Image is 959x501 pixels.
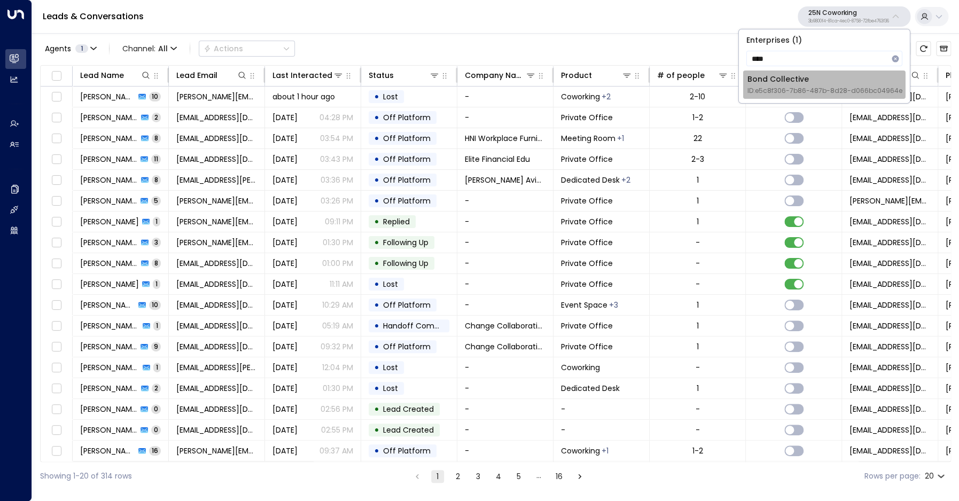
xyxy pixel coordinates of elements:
span: Leslie Eichelberger [80,133,138,144]
div: 1 [697,341,699,352]
span: Off Platform [383,445,431,456]
p: 03:43 PM [320,154,353,165]
span: 8 [152,175,161,184]
td: - [457,107,553,128]
p: Enterprises ( 1 ) [743,34,906,46]
span: Aug 22, 2025 [272,404,298,414]
span: Toggle select all [50,69,63,83]
span: Dedicated Desk [561,175,620,185]
span: Off Platform [383,112,431,123]
span: jacobtzwiezen@outlook.com [176,404,257,414]
p: 03:36 PM [321,175,353,185]
span: Toggle select row [50,424,63,437]
span: Sep 22, 2025 [272,300,298,310]
span: Yesterday [272,112,298,123]
span: noreply@notifications.hubspot.com [849,383,930,394]
div: Lead Name [80,69,124,82]
div: 1 [697,300,699,310]
div: - [696,425,700,435]
span: Agents [45,45,71,52]
button: page 1 [431,470,444,483]
span: Sep 22, 2025 [272,279,298,289]
div: Bond Collective [747,74,902,96]
span: russ.sher@comcast.net [176,195,257,206]
div: 20 [925,468,947,484]
div: … [533,470,545,483]
div: Status [369,69,394,82]
span: mbruce@mainstayins.com [176,112,257,123]
span: gabis@slhaccounting.com [176,445,257,456]
div: Actions [204,44,243,53]
span: egavin@datastewardpllc.com [176,258,257,269]
span: 8 [152,259,161,268]
td: - [457,357,553,378]
td: - [457,191,553,211]
div: Showing 1-20 of 314 rows [40,471,132,482]
span: noreply@notifications.hubspot.com [849,258,930,269]
div: 2-10 [690,91,705,102]
span: Toggle select row [50,153,63,166]
div: • [374,421,379,439]
span: Private Office [561,320,613,331]
span: Carissa G [80,341,137,352]
span: sledder16@outlook.com [176,300,257,310]
div: 1 [697,175,699,185]
td: - [457,399,553,419]
td: - [457,441,553,461]
span: Private Office [561,112,613,123]
div: Private Office [617,133,624,144]
span: travel@changecollaboration.com [176,341,257,352]
span: jacobtzwiezen@outlook.com [176,383,257,394]
span: Toggle select row [50,236,63,249]
div: Lead Email [176,69,247,82]
span: 5 [151,196,161,205]
span: Sep 18, 2025 [272,383,298,394]
div: • [374,400,379,418]
span: ID: e5c8f306-7b86-487b-8d28-d066bc04964e [747,86,902,96]
span: Toggle select row [50,215,63,229]
span: Private Office [561,258,613,269]
span: noreply@notifications.hubspot.com [849,320,930,331]
div: • [374,358,379,377]
div: 1 [697,216,699,227]
span: 11 [151,154,161,163]
div: - [696,279,700,289]
span: Chase Moyer [80,175,138,185]
span: Toggle select row [50,174,63,187]
span: Change Collaboration [465,320,545,331]
span: Off Platform [383,133,431,144]
span: Sep 22, 2025 [272,195,298,206]
span: 0 [151,425,161,434]
span: Coworking [561,362,600,373]
div: Meeting Room,Private Office [602,91,611,102]
span: Event Space [561,300,607,310]
div: Button group with a nested menu [199,41,295,57]
span: Toggle select row [50,111,63,124]
span: Sep 22, 2025 [272,154,298,165]
div: Lead Email [176,69,217,82]
div: • [374,213,379,231]
td: - [553,420,650,440]
span: Sep 22, 2025 [272,258,298,269]
span: Private Office [561,237,613,248]
td: - [457,274,553,294]
span: noreply@notifications.hubspot.com [849,404,930,414]
span: Coworking [561,91,600,102]
span: Carissa G [80,320,139,331]
span: Toggle select row [50,403,63,416]
td: - [553,399,650,419]
span: Off Platform [383,195,431,206]
div: - [696,258,700,269]
div: Status [369,69,440,82]
span: Sep 22, 2025 [272,320,298,331]
span: Off Platform [383,154,431,165]
span: noreply@notifications.hubspot.com [849,425,930,435]
td: - [457,253,553,273]
span: Handoff Completed [383,320,458,331]
td: - [457,212,553,232]
span: Toggle select row [50,90,63,104]
div: • [374,88,379,106]
span: Sep 22, 2025 [272,133,298,144]
div: Meeting Room,Meeting Room / Event Space,Private Office [609,300,618,310]
span: Aug 22, 2025 [272,425,298,435]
